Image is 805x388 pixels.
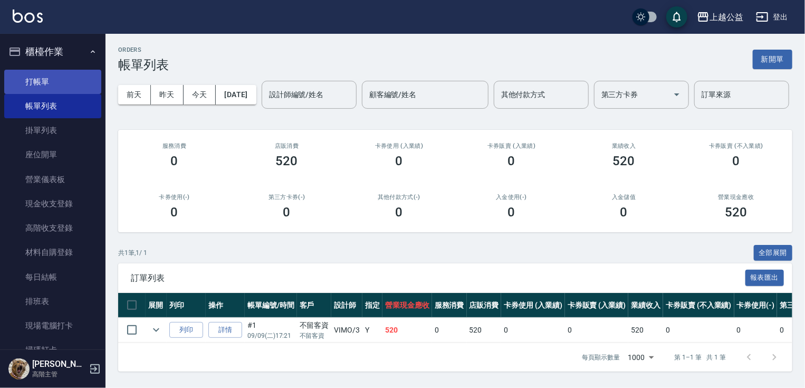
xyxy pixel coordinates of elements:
h2: 入金使用(-) [468,194,555,201]
button: expand row [148,322,164,338]
button: 報表匯出 [745,270,784,286]
h2: 卡券販賣 (入業績) [468,143,555,149]
th: 卡券販賣 (不入業績) [663,293,734,318]
img: Logo [13,10,43,23]
th: 營業現金應收 [382,293,432,318]
h3: 520 [725,205,747,220]
th: 店販消費 [467,293,502,318]
td: Y [362,318,382,343]
h3: 0 [171,205,178,220]
p: 第 1–1 筆 共 1 筆 [675,353,726,362]
h3: 0 [733,154,740,168]
p: 不留客資 [300,331,329,340]
td: 520 [467,318,502,343]
a: 掛單列表 [4,118,101,143]
h2: 第三方卡券(-) [243,194,330,201]
p: 高階主管 [32,370,86,379]
a: 新開單 [753,54,792,64]
h3: 520 [276,154,298,168]
h3: 0 [171,154,178,168]
td: 0 [432,318,467,343]
h3: 0 [508,154,515,168]
img: Person [8,358,30,380]
a: 材料自購登錄 [4,240,101,264]
th: 展開 [146,293,167,318]
th: 服務消費 [432,293,467,318]
a: 每日結帳 [4,265,101,289]
td: 0 [565,318,629,343]
span: 訂單列表 [131,273,745,283]
h2: 卡券使用(-) [131,194,218,201]
td: 520 [382,318,432,343]
h3: 0 [620,205,628,220]
a: 現金收支登錄 [4,192,101,216]
td: 0 [734,318,778,343]
button: 今天 [184,85,216,105]
td: 0 [663,318,734,343]
th: 卡券使用 (入業績) [501,293,565,318]
h2: 入金儲值 [580,194,667,201]
a: 現場電腦打卡 [4,314,101,338]
h3: 0 [283,205,291,220]
p: 09/09 (二) 17:21 [247,331,294,340]
h3: 520 [613,154,635,168]
h2: ORDERS [118,46,169,53]
td: 0 [501,318,565,343]
a: 報表匯出 [745,272,784,282]
h2: 卡券使用 (入業績) [356,143,443,149]
h3: 0 [508,205,515,220]
h2: 業績收入 [580,143,667,149]
th: 卡券使用(-) [734,293,778,318]
td: #1 [245,318,297,343]
a: 營業儀表板 [4,167,101,192]
div: 不留客資 [300,320,329,331]
button: 櫃檯作業 [4,38,101,65]
a: 詳情 [208,322,242,338]
a: 座位開單 [4,143,101,167]
button: 列印 [169,322,203,338]
button: [DATE] [216,85,256,105]
button: 新開單 [753,50,792,69]
th: 列印 [167,293,206,318]
a: 帳單列表 [4,94,101,118]
td: 520 [628,318,663,343]
h3: 0 [396,205,403,220]
h2: 營業現金應收 [693,194,780,201]
th: 設計師 [331,293,362,318]
button: 昨天 [151,85,184,105]
button: 全部展開 [754,245,793,261]
p: 共 1 筆, 1 / 1 [118,248,147,258]
th: 卡券販賣 (入業績) [565,293,629,318]
button: 前天 [118,85,151,105]
h3: 服務消費 [131,143,218,149]
h3: 0 [396,154,403,168]
th: 操作 [206,293,245,318]
th: 業績收入 [628,293,663,318]
h5: [PERSON_NAME] [32,359,86,370]
td: VIMO /3 [331,318,362,343]
h3: 帳單列表 [118,58,169,72]
button: 上越公益 [693,6,747,28]
p: 每頁顯示數量 [582,353,620,362]
a: 掃碼打卡 [4,338,101,362]
a: 打帳單 [4,70,101,94]
button: save [666,6,687,27]
a: 排班表 [4,289,101,314]
a: 高階收支登錄 [4,216,101,240]
h2: 其他付款方式(-) [356,194,443,201]
div: 上越公益 [710,11,743,24]
th: 帳單編號/時間 [245,293,297,318]
th: 客戶 [297,293,332,318]
button: 登出 [752,7,792,27]
button: Open [668,86,685,103]
h2: 店販消費 [243,143,330,149]
th: 指定 [362,293,382,318]
h2: 卡券販賣 (不入業績) [693,143,780,149]
div: 1000 [624,343,658,372]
